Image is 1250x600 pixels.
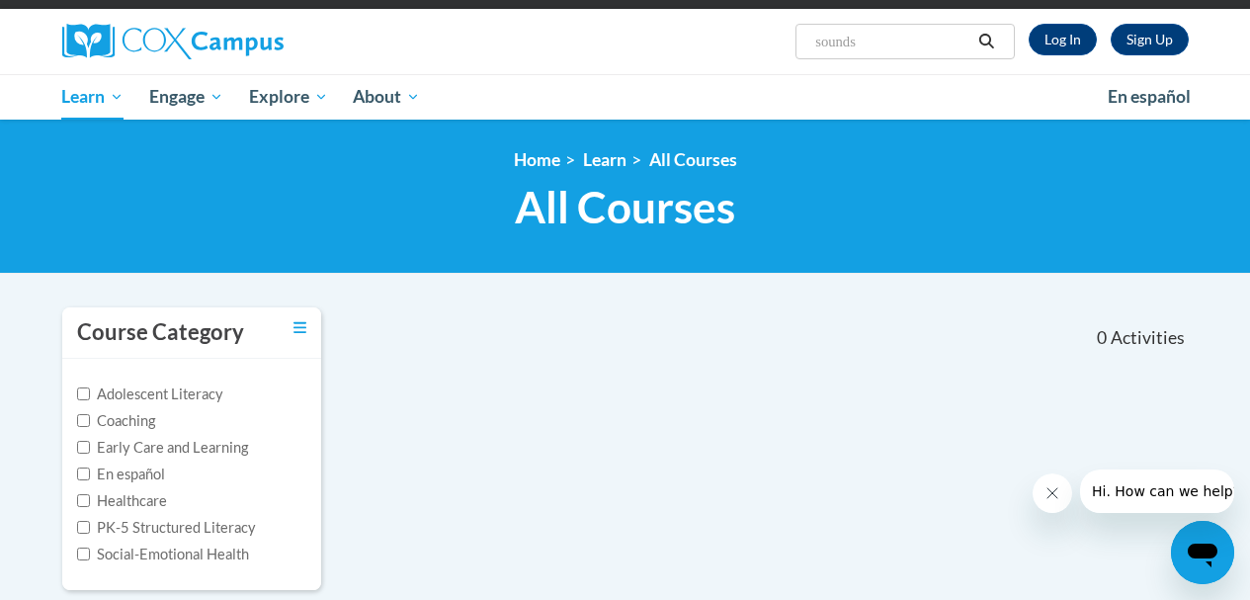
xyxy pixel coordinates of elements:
button: Search [971,30,1001,53]
span: Hi. How can we help? [12,14,160,30]
a: Register [1111,24,1189,55]
label: PK-5 Structured Literacy [77,517,256,539]
a: Cox Campus [62,24,418,59]
span: Engage [149,85,223,109]
span: 0 [1097,327,1107,349]
label: Early Care and Learning [77,437,248,459]
label: Coaching [77,410,155,432]
a: Toggle collapse [293,317,306,339]
input: Checkbox for Options [77,387,90,400]
input: Checkbox for Options [77,521,90,534]
h3: Course Category [77,317,244,348]
iframe: Close message [1033,473,1072,513]
iframe: Message from company [1080,470,1234,513]
a: Learn [49,74,137,120]
span: En español [1108,86,1191,107]
input: Checkbox for Options [77,494,90,507]
a: Learn [583,149,626,170]
a: Log In [1029,24,1097,55]
input: Search Courses [813,30,971,53]
a: En español [1095,76,1204,118]
a: Home [514,149,560,170]
a: Explore [236,74,341,120]
img: Cox Campus [62,24,284,59]
a: All Courses [649,149,737,170]
iframe: Button to launch messaging window [1171,521,1234,584]
span: Activities [1111,327,1185,349]
a: Engage [136,74,236,120]
span: All Courses [515,181,735,233]
input: Checkbox for Options [77,441,90,454]
a: About [340,74,433,120]
label: Healthcare [77,490,167,512]
input: Checkbox for Options [77,468,90,480]
input: Checkbox for Options [77,414,90,427]
label: En español [77,464,165,485]
span: Explore [249,85,328,109]
label: Social-Emotional Health [77,544,249,565]
span: About [353,85,420,109]
label: Adolescent Literacy [77,384,223,405]
input: Checkbox for Options [77,548,90,560]
span: Learn [61,85,124,109]
div: Main menu [47,74,1204,120]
